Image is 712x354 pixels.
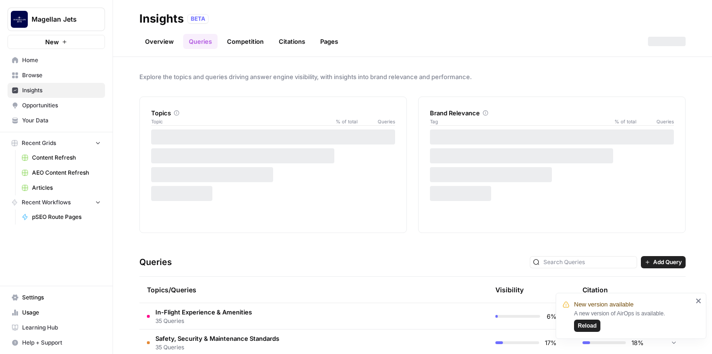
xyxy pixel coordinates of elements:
span: Settings [22,293,101,302]
button: Recent Workflows [8,195,105,209]
span: Safety, Security & Maintenance Standards [155,334,279,343]
div: Brand Relevance [430,108,674,118]
span: 35 Queries [155,317,252,325]
a: Queries [183,34,218,49]
a: Your Data [8,113,105,128]
span: Topic [151,118,329,125]
button: Help + Support [8,335,105,350]
button: Add Query [641,256,686,268]
span: Insights [22,86,101,95]
a: Settings [8,290,105,305]
a: Overview [139,34,179,49]
span: Home [22,56,101,64]
button: Reload [574,320,600,332]
a: Learning Hub [8,320,105,335]
a: Insights [8,83,105,98]
span: Add Query [653,258,682,266]
a: pSEO Route Pages [17,209,105,225]
span: pSEO Route Pages [32,213,101,221]
span: 6% [546,312,557,321]
span: Explore the topics and queries driving answer engine visibility, with insights into brand relevan... [139,72,686,81]
div: BETA [187,14,209,24]
span: Articles [32,184,101,192]
button: Recent Grids [8,136,105,150]
span: Magellan Jets [32,15,89,24]
input: Search Queries [543,257,634,267]
div: Topics [151,108,395,118]
a: Competition [221,34,269,49]
span: 35 Queries [155,343,279,352]
button: Workspace: Magellan Jets [8,8,105,31]
span: Recent Grids [22,139,56,147]
span: Learning Hub [22,323,101,332]
span: New version available [574,300,633,309]
span: 17% [545,338,557,347]
a: Home [8,53,105,68]
span: Recent Workflows [22,198,71,207]
span: New [45,37,59,47]
div: A new version of AirOps is available. [574,309,693,332]
div: Insights [139,11,184,26]
h3: Queries [139,256,172,269]
a: Content Refresh [17,150,105,165]
span: Opportunities [22,101,101,110]
div: Visibility [495,285,524,295]
a: Articles [17,180,105,195]
a: Browse [8,68,105,83]
span: Your Data [22,116,101,125]
a: AEO Content Refresh [17,165,105,180]
span: Content Refresh [32,153,101,162]
a: Pages [315,34,344,49]
span: Browse [22,71,101,80]
a: Opportunities [8,98,105,113]
a: Usage [8,305,105,320]
div: Citation [583,277,608,303]
span: In-Flight Experience & Amenities [155,307,252,317]
span: % of total [329,118,357,125]
a: Citations [273,34,311,49]
span: Queries [636,118,674,125]
span: % of total [608,118,636,125]
span: Reload [578,322,597,330]
button: New [8,35,105,49]
span: AEO Content Refresh [32,169,101,177]
button: close [696,297,702,305]
div: Topics/Queries [147,277,391,303]
img: Magellan Jets Logo [11,11,28,28]
span: Queries [357,118,395,125]
span: Help + Support [22,338,101,347]
span: Usage [22,308,101,317]
span: Tag [430,118,608,125]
